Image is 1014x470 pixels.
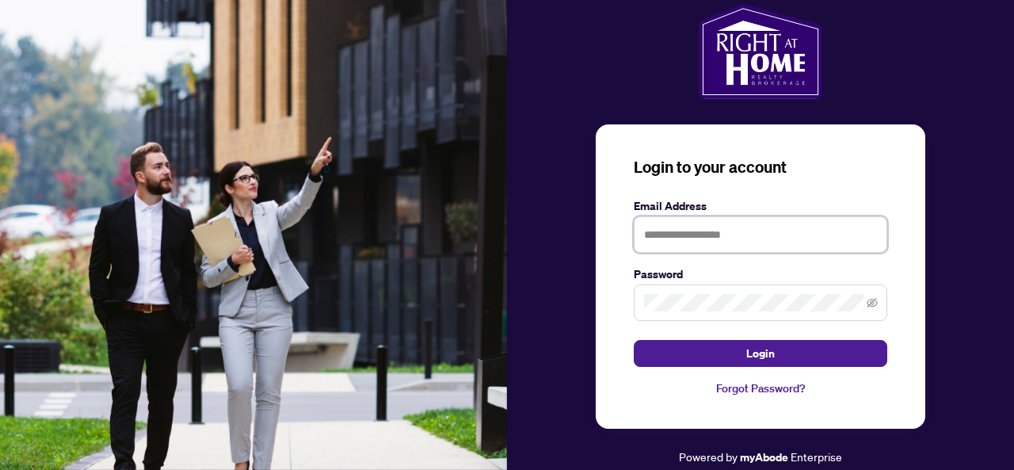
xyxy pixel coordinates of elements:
span: Enterprise [791,449,842,464]
span: Powered by [679,449,738,464]
span: eye-invisible [867,297,878,308]
span: Login [746,341,775,366]
h3: Login to your account [634,156,887,178]
img: ma-logo [699,4,821,99]
label: Password [634,266,887,283]
button: Login [634,340,887,367]
label: Email Address [634,197,887,215]
a: myAbode [740,449,788,466]
a: Forgot Password? [634,380,887,397]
